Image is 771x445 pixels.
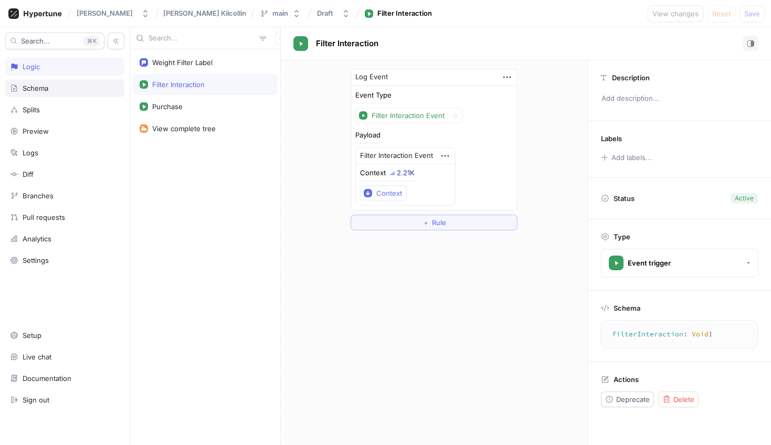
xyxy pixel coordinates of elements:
div: Active [735,194,754,203]
p: Description [612,73,650,82]
button: Search...K [5,33,104,49]
p: Type [614,232,630,241]
div: Draft [317,9,333,18]
button: Save [740,5,765,22]
div: Filter Interaction [152,80,205,89]
span: [PERSON_NAME] Kilcollin [163,9,246,17]
div: main [272,9,288,18]
button: [PERSON_NAME] [72,5,154,22]
p: Labels [601,134,622,143]
input: Search... [149,33,255,44]
button: ＋Rule [351,215,517,230]
div: Filter Interaction Event [360,151,433,161]
div: Context [376,189,402,198]
div: Filter Interaction Event [372,111,445,120]
div: Settings [23,256,49,264]
span: ＋ [423,219,429,226]
p: Actions [614,375,639,384]
span: Delete [673,396,694,402]
p: Schema [614,304,640,312]
div: Filter Interaction [377,8,432,19]
div: Event Type [355,92,392,99]
button: Reset [707,5,735,22]
div: Branches [23,192,54,200]
div: Sign out [23,396,49,404]
span: Reset [712,10,731,17]
button: Add labels... [597,151,655,164]
button: Context [360,185,407,201]
div: Documentation [23,374,71,383]
button: Filter Interaction Event [355,108,463,123]
div: Preview [23,127,49,135]
span: Filter Interaction [316,39,378,48]
textarea: filterInteraction: Void! [606,325,753,344]
button: View changes [648,5,703,22]
p: Add description... [597,90,762,108]
div: Setup [23,331,41,340]
div: Weight Filter Label [152,58,213,67]
div: Logic [23,62,40,71]
div: Purchase [152,102,183,111]
span: Search... [21,38,50,44]
div: Logs [23,149,38,157]
p: Status [614,191,635,206]
div: View complete tree [152,124,216,133]
div: Payload [355,132,381,139]
button: Delete [658,391,699,407]
span: Save [744,10,760,17]
span: Rule [432,219,446,226]
button: Deprecate [601,391,654,407]
div: Schema [23,84,48,92]
div: Splits [23,105,40,114]
div: 2.21K [397,169,415,176]
button: Event trigger [601,249,758,277]
button: Draft [313,5,354,22]
a: Documentation [5,369,124,387]
div: Pull requests [23,213,65,221]
div: Live chat [23,353,51,361]
button: main [256,5,305,22]
div: K [83,36,100,46]
span: Deprecate [616,396,650,402]
div: Diff [23,170,34,178]
div: Context [360,169,386,176]
div: Log Event [355,72,388,82]
div: Event trigger [628,259,671,268]
span: View changes [652,10,699,17]
div: Analytics [23,235,51,243]
div: [PERSON_NAME] [77,9,133,18]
